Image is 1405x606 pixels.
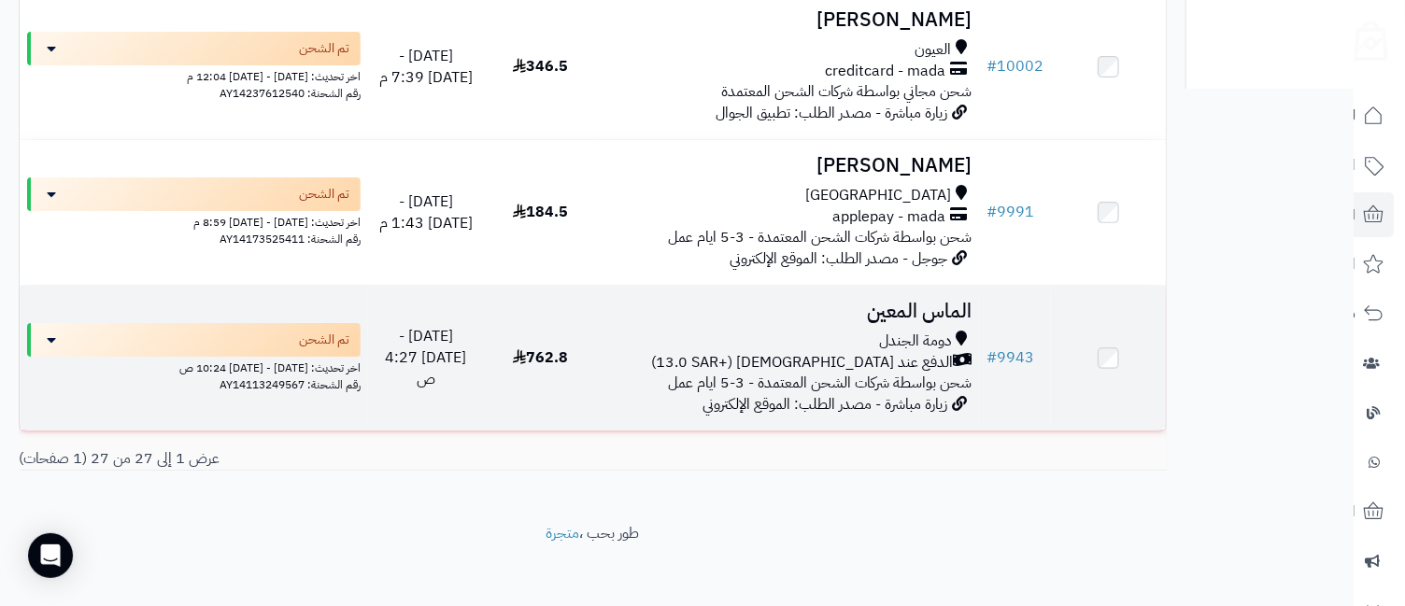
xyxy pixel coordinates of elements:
span: applepay - mada [832,206,945,228]
span: رقم الشحنة: AY14173525411 [220,231,361,247]
span: العيون [915,39,951,61]
span: # [986,346,997,369]
span: 184.5 [513,201,568,223]
a: #10002 [986,55,1043,78]
span: 762.8 [513,346,568,369]
a: متجرة [546,522,580,544]
a: #9943 [986,346,1034,369]
div: Open Intercom Messenger [28,533,73,578]
span: [DATE] - [DATE] 4:27 ص [385,325,466,390]
span: جوجل - مصدر الطلب: الموقع الإلكتروني [730,247,947,270]
span: الدفع عند [DEMOGRAPHIC_DATA] (+13.0 SAR) [651,352,953,373]
span: [DATE] - [DATE] 1:43 م [379,190,473,234]
span: رقم الشحنة: AY14113249567 [220,376,361,393]
span: تم الشحن [299,185,349,204]
div: اخر تحديث: [DATE] - [DATE] 8:59 م [27,211,361,231]
a: #9991 [986,201,1034,223]
span: [GEOGRAPHIC_DATA] [805,185,951,206]
span: # [986,201,997,223]
span: شحن بواسطة شركات الشحن المعتمدة - 3-5 ايام عمل [668,226,972,248]
span: رقم الشحنة: AY14237612540 [220,85,361,102]
span: دومة الجندل [879,331,951,352]
h3: [PERSON_NAME] [605,9,972,31]
span: [DATE] - [DATE] 7:39 م [379,45,473,89]
span: زيارة مباشرة - مصدر الطلب: تطبيق الجوال [716,102,947,124]
h3: الماس المعين [605,301,972,322]
span: 346.5 [513,55,568,78]
span: # [986,55,997,78]
span: تم الشحن [299,331,349,349]
span: شحن بواسطة شركات الشحن المعتمدة - 3-5 ايام عمل [668,372,972,394]
div: اخر تحديث: [DATE] - [DATE] 12:04 م [27,65,361,85]
div: عرض 1 إلى 27 من 27 (1 صفحات) [5,448,593,470]
span: زيارة مباشرة - مصدر الطلب: الموقع الإلكتروني [702,393,947,416]
span: تم الشحن [299,39,349,58]
div: اخر تحديث: [DATE] - [DATE] 10:24 ص [27,357,361,376]
span: creditcard - mada [825,61,945,82]
span: شحن مجاني بواسطة شركات الشحن المعتمدة [721,80,972,103]
h3: [PERSON_NAME] [605,155,972,176]
img: logo [1342,14,1387,61]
